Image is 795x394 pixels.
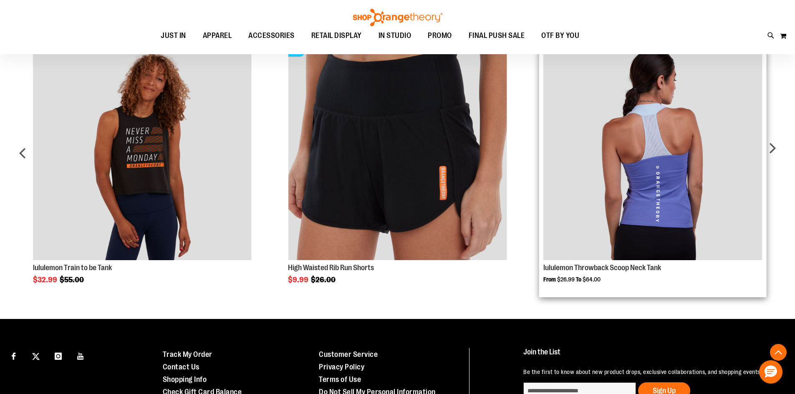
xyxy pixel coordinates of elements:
img: Product image for lululemon Throwback Scoop Neck Tank [543,42,762,260]
span: To [576,276,581,283]
a: High Waisted Rib Run Shorts [288,264,374,272]
span: $64.00 [583,276,601,283]
img: Shop Orangetheory [352,9,444,26]
div: prev [15,29,31,284]
a: ACCESSORIES [240,26,303,45]
span: IN STUDIO [379,26,411,45]
a: FINAL PUSH SALE [460,26,533,45]
a: PROMO [419,26,460,45]
a: Product Page Link [288,42,507,261]
span: JUST IN [161,26,186,45]
span: OTF BY YOU [541,26,579,45]
a: Product Page Link [33,42,252,261]
span: $55.00 [60,276,85,284]
span: $9.99 [288,276,310,284]
div: next [764,29,780,284]
a: Shopping Info [163,375,207,384]
a: IN STUDIO [370,26,420,45]
button: Back To Top [770,344,787,361]
span: $26.99 [557,276,575,283]
a: Customer Service [319,350,378,359]
span: APPAREL [203,26,232,45]
p: Be the first to know about new product drops, exclusive collaborations, and shopping events! [523,368,776,376]
h4: Join the List [523,348,776,364]
a: lululemon Train to be Tank [33,264,112,272]
img: Twitter [32,353,40,360]
a: Visit our Instagram page [51,348,66,363]
a: RETAIL DISPLAY [303,26,370,45]
a: lululemon Throwback Scoop Neck Tank [543,264,661,272]
span: PROMO [428,26,452,45]
span: $32.99 [33,276,58,284]
button: Hello, have a question? Let’s chat. [759,360,782,384]
a: Track My Order [163,350,212,359]
a: Contact Us [163,363,199,371]
span: $26.00 [311,276,337,284]
span: ACCESSORIES [248,26,295,45]
a: Product Page Link [543,42,762,261]
a: OTF BY YOU [533,26,588,45]
a: Visit our Facebook page [6,348,21,363]
span: FINAL PUSH SALE [469,26,525,45]
a: Privacy Policy [319,363,364,371]
span: RETAIL DISPLAY [311,26,362,45]
a: JUST IN [152,26,194,45]
a: Visit our Youtube page [73,348,88,363]
span: From [543,276,556,283]
img: High Waisted Rib Run Shorts [288,42,507,260]
a: Terms of Use [319,375,361,384]
a: APPAREL [194,26,240,45]
img: Product image for lululemon Train to be Tank [33,42,252,260]
a: Visit our X page [29,348,43,363]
